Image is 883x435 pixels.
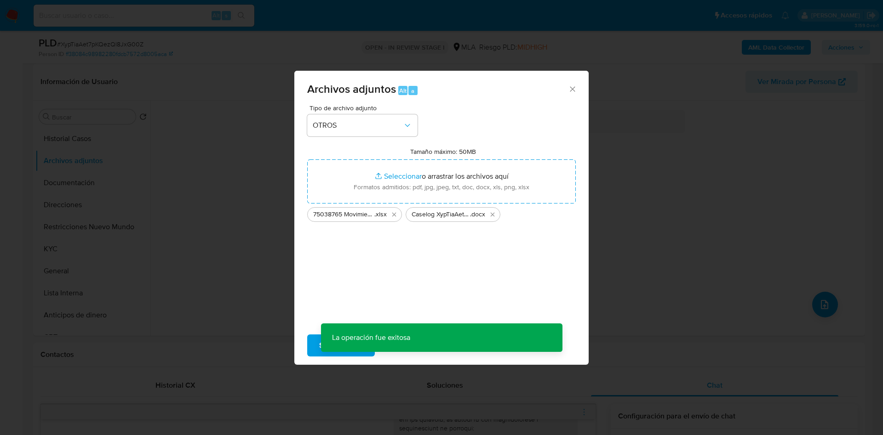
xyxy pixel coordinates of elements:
[307,334,375,356] button: Subir archivo
[487,209,498,220] button: Eliminar Caselog XypTiaAet7pKQezQl8JxG00Z_2025_08_19_16_00_49.docx
[411,86,414,95] span: a
[310,105,420,111] span: Tipo de archivo adjunto
[374,210,387,219] span: .xlsx
[307,81,396,97] span: Archivos adjuntos
[307,203,576,222] ul: Archivos seleccionados
[389,209,400,220] button: Eliminar 75038765 Movimientos.xlsx
[390,335,420,356] span: Cancelar
[307,114,418,136] button: OTROS
[319,335,363,356] span: Subir archivo
[568,85,576,93] button: Cerrar
[410,147,476,156] label: Tamaño máximo: 50MB
[313,210,374,219] span: 75038765 Movimientos
[321,323,421,352] p: La operación fue exitosa
[399,86,407,95] span: Alt
[470,210,485,219] span: .docx
[412,210,470,219] span: Caselog XypTiaAet7pKQezQl8JxG00Z_2025_08_19_16_00_49
[313,121,403,130] span: OTROS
